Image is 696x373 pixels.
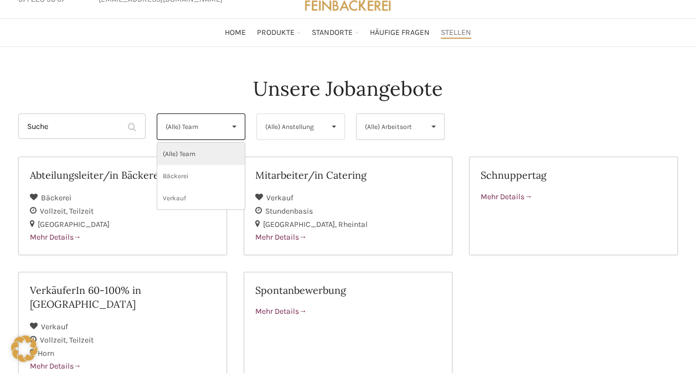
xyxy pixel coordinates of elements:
[312,22,359,44] a: Standorte
[40,206,69,216] span: Vollzeit
[255,283,441,297] h2: Spontanbewerbung
[30,361,81,371] span: Mehr Details
[41,322,68,331] span: Verkauf
[265,114,318,139] span: (Alle) Anstellung
[255,307,307,316] span: Mehr Details
[69,335,94,345] span: Teilzeit
[338,220,368,229] span: Rheintal
[69,206,94,216] span: Teilzeit
[370,28,430,38] span: Häufige Fragen
[18,157,227,255] a: Abteilungsleiter/in Bäckerei 80-100% Bäckerei Vollzeit Teilzeit [GEOGRAPHIC_DATA] Mehr Details
[423,114,444,139] span: ▾
[166,114,218,139] span: (Alle) Team
[265,206,313,216] span: Stundenbasis
[370,22,430,44] a: Häufige Fragen
[257,22,301,44] a: Produkte
[225,22,246,44] a: Home
[266,193,293,203] span: Verkauf
[441,22,471,44] a: Stellen
[255,168,441,182] h2: Mitarbeiter/in Catering
[30,232,81,242] span: Mehr Details
[244,157,452,255] a: Mitarbeiter/in Catering Verkauf Stundenbasis [GEOGRAPHIC_DATA] Rheintal Mehr Details
[38,220,110,229] span: [GEOGRAPHIC_DATA]
[469,157,678,255] a: Schnuppertag Mehr Details
[263,220,338,229] span: [GEOGRAPHIC_DATA]
[157,187,245,209] li: Verkauf
[41,193,71,203] span: Bäckerei
[365,114,417,139] span: (Alle) Arbeitsort
[40,335,69,345] span: Vollzeit
[157,143,245,165] li: (Alle) Team
[18,113,146,139] input: Suche
[253,75,443,102] h4: Unsere Jobangebote
[481,168,666,182] h2: Schnuppertag
[257,28,295,38] span: Produkte
[255,232,307,242] span: Mehr Details
[13,22,684,44] div: Main navigation
[157,165,245,187] li: Bäckerei
[481,192,532,201] span: Mehr Details
[224,114,245,139] span: ▾
[441,28,471,38] span: Stellen
[30,168,215,182] h2: Abteilungsleiter/in Bäckerei 80-100%
[30,283,215,311] h2: VerkäuferIn 60-100% in [GEOGRAPHIC_DATA]
[323,114,344,139] span: ▾
[225,28,246,38] span: Home
[312,28,353,38] span: Standorte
